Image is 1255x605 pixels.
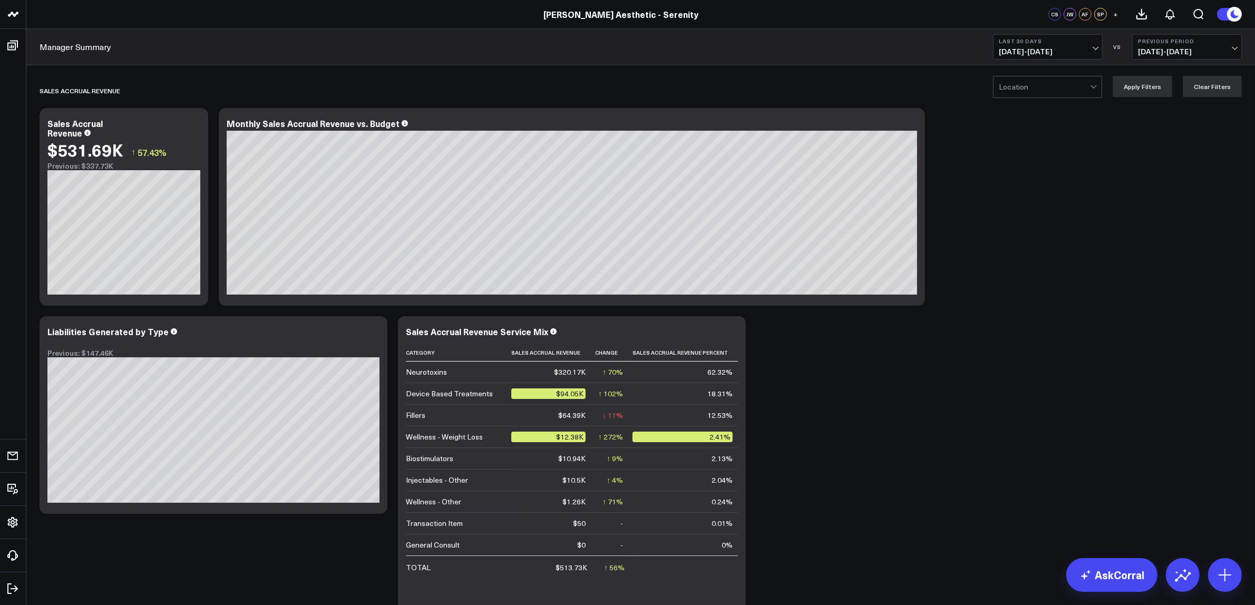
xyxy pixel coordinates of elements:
button: Clear Filters [1183,76,1242,97]
div: 62.32% [707,367,733,377]
b: Previous Period [1138,38,1236,44]
div: $94.05K [511,388,586,399]
div: $320.17K [554,367,586,377]
div: 0% [722,540,733,550]
a: Manager Summary [40,41,111,53]
div: 2.04% [712,475,733,485]
div: ↑ 56% [604,562,625,573]
span: [DATE] - [DATE] [1138,47,1236,56]
div: Wellness - Weight Loss [406,432,483,442]
div: Transaction Item [406,518,463,529]
div: Liabilities Generated by Type [47,326,169,337]
div: Biostimulators [406,453,453,464]
th: Sales Accrual Revenue [511,344,595,362]
div: Sales Accrual Revenue [47,118,103,139]
th: Category [406,344,511,362]
div: Injectables - Other [406,475,468,485]
div: ↑ 71% [602,496,623,507]
div: TOTAL [406,562,431,573]
div: ↑ 9% [607,453,623,464]
div: - [620,518,623,529]
div: 18.31% [707,388,733,399]
div: $0 [577,540,586,550]
th: Sales Accrual Revenue Percent [633,344,742,362]
button: Previous Period[DATE]-[DATE] [1132,34,1242,60]
div: Previous: $147.46K [47,349,380,357]
div: Device Based Treatments [406,388,493,399]
button: Apply Filters [1113,76,1172,97]
div: $531.69K [47,140,123,159]
div: $10.5K [562,475,586,485]
a: AskCorral [1066,558,1157,592]
div: 12.53% [707,410,733,421]
span: 57.43% [138,147,167,158]
div: $12.38K [511,432,586,442]
div: $513.73K [556,562,587,573]
div: ↑ 102% [598,388,623,399]
a: [PERSON_NAME] Aesthetic - Serenity [543,8,698,20]
div: $50 [573,518,586,529]
div: $1.26K [562,496,586,507]
span: + [1114,11,1118,18]
div: ↓ 11% [602,410,623,421]
div: ↑ 272% [598,432,623,442]
div: General Consult [406,540,460,550]
div: CS [1048,8,1061,21]
div: Sales Accrual Revenue Service Mix [406,326,548,337]
div: Neurotoxins [406,367,447,377]
b: Last 30 Days [999,38,1097,44]
div: ↑ 4% [607,475,623,485]
div: 0.24% [712,496,733,507]
th: Change [595,344,633,362]
div: 2.13% [712,453,733,464]
div: SP [1094,8,1107,21]
div: 0.01% [712,518,733,529]
div: $10.94K [558,453,586,464]
button: + [1110,8,1122,21]
div: Sales Accrual Revenue [40,79,120,103]
div: 2.41% [633,432,733,442]
div: Monthly Sales Accrual Revenue vs. Budget [227,118,400,129]
div: VS [1108,44,1127,50]
div: Fillers [406,410,425,421]
div: Wellness - Other [406,496,461,507]
div: - [620,540,623,550]
div: JW [1064,8,1076,21]
span: ↑ [131,145,135,159]
div: ↑ 70% [602,367,623,377]
span: [DATE] - [DATE] [999,47,1097,56]
div: AF [1079,8,1092,21]
div: $64.39K [558,410,586,421]
button: Last 30 Days[DATE]-[DATE] [993,34,1103,60]
div: Previous: $337.73K [47,162,200,170]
